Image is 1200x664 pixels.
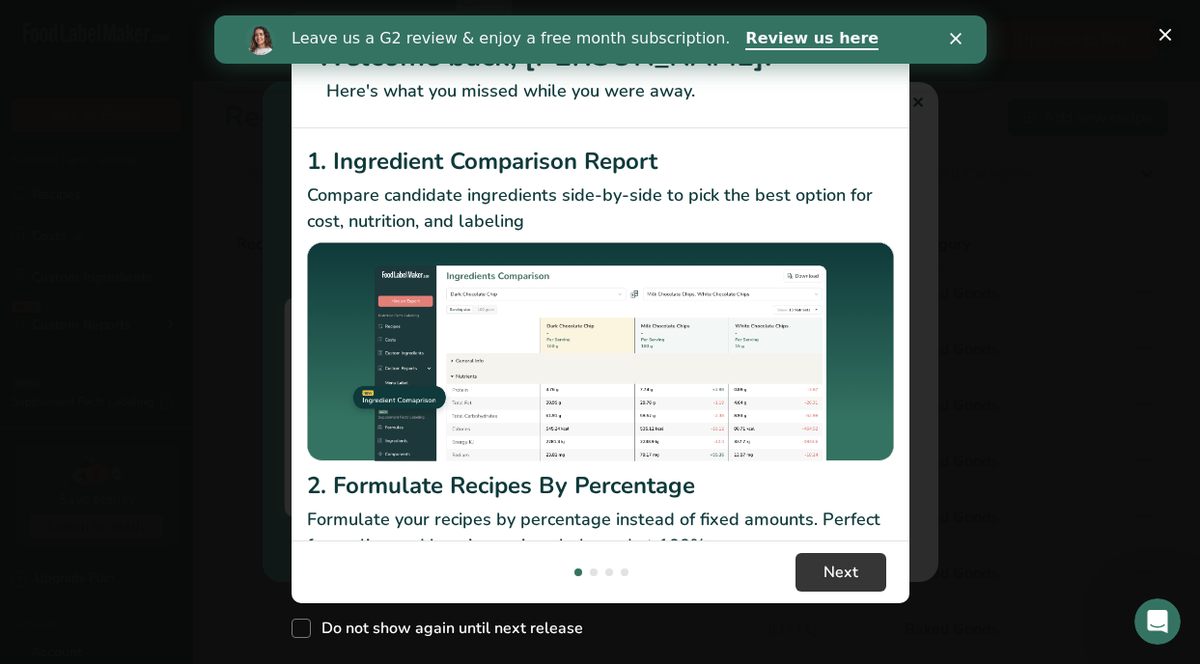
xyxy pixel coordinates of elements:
p: Compare candidate ingredients side-by-side to pick the best option for cost, nutrition, and labeling [307,182,894,235]
button: Next [795,553,886,592]
p: Here's what you missed while you were away. [315,78,886,104]
iframe: Intercom live chat banner [214,15,987,64]
img: Ingredient Comparison Report [307,242,894,461]
div: Close [736,17,755,29]
h2: 1. Ingredient Comparison Report [307,144,894,179]
p: Formulate your recipes by percentage instead of fixed amounts. Perfect for scaling and keeping re... [307,507,894,559]
span: Do not show again until next release [311,619,583,638]
span: Next [823,561,858,584]
iframe: Intercom live chat [1134,598,1181,645]
h2: 2. Formulate Recipes By Percentage [307,468,894,503]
